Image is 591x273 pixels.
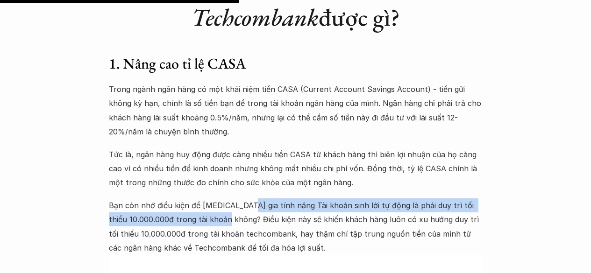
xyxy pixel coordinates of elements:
[109,147,483,190] p: Tức là, ngân hàng huy động được càng nhiều tiền CASA từ khách hàng thì biên lợi nhuận của họ càng...
[123,54,483,74] h3: Nâng cao tỉ lệ CASA
[109,198,483,255] p: Bạn còn nhớ điều kiện để [MEDICAL_DATA] gia tính năng Tài khoản sinh lời tự động là phải duy trì ...
[109,3,483,32] h2: được gì?
[109,82,483,139] p: Trong ngành ngân hàng có một khái niệm tiền CASA (Current Account Savings Account) - tiền gửi khô...
[192,1,319,33] em: Techcombank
